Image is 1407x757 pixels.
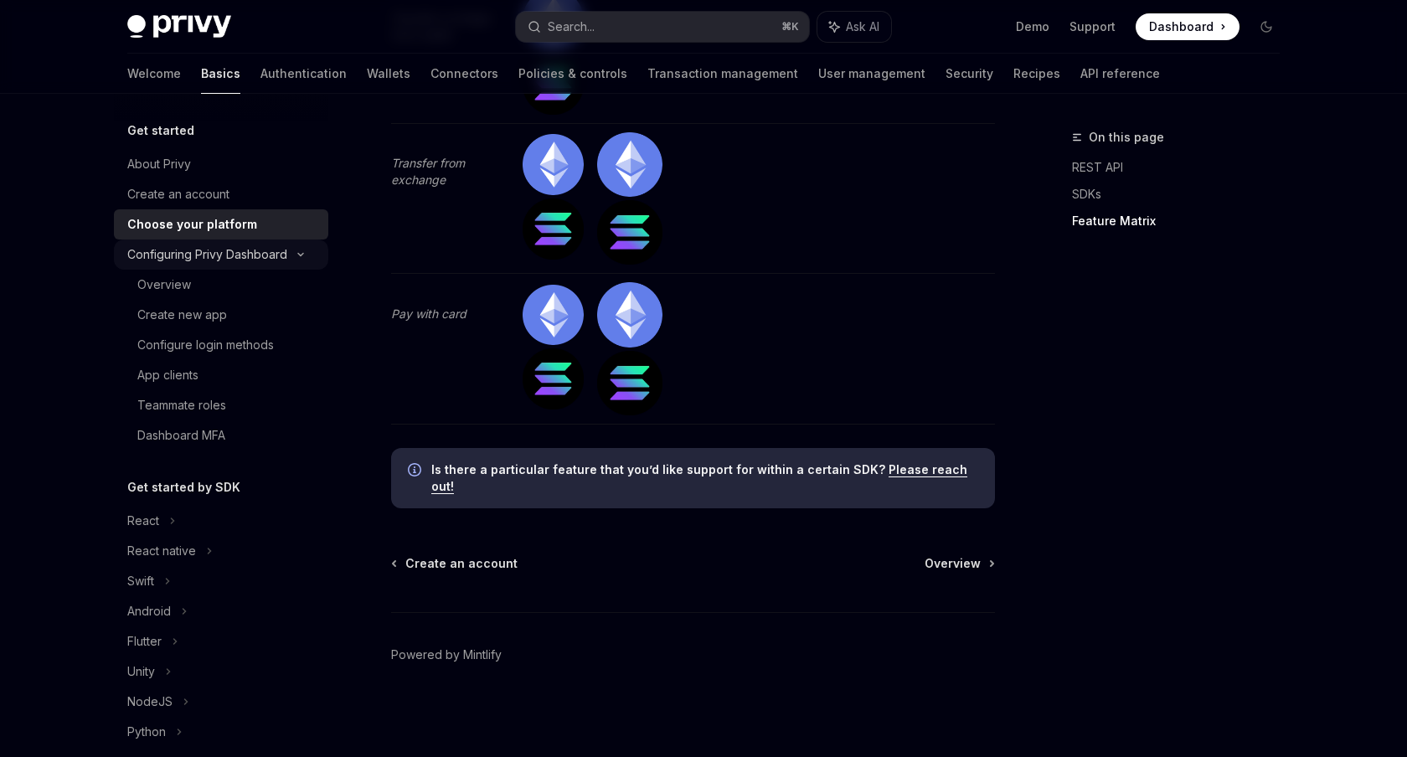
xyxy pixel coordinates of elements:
div: Flutter [127,631,162,651]
a: User management [818,54,925,94]
em: Pay with card [391,306,466,321]
a: Wallets [367,54,410,94]
a: Overview [925,555,993,572]
a: Create new app [114,300,328,330]
span: Ask AI [846,18,879,35]
a: App clients [114,360,328,390]
button: Search...⌘K [516,12,809,42]
img: ethereum.png [597,132,662,197]
h5: Get started [127,121,194,141]
svg: Info [408,463,425,480]
a: Powered by Mintlify [391,646,502,663]
span: Create an account [405,555,518,572]
a: API reference [1080,54,1160,94]
a: Basics [201,54,240,94]
div: Configuring Privy Dashboard [127,245,287,265]
div: Teammate roles [137,395,226,415]
div: Search... [548,17,595,37]
div: React [127,511,159,531]
img: ethereum.png [523,285,584,346]
a: REST API [1072,154,1293,181]
a: Please reach out! [431,462,967,494]
a: Feature Matrix [1072,208,1293,234]
img: solana.png [523,198,584,260]
div: Choose your platform [127,214,257,234]
div: Unity [127,662,155,682]
img: solana.png [597,351,662,415]
div: NodeJS [127,692,173,712]
div: Create an account [127,184,229,204]
img: solana.png [523,348,584,409]
strong: Is there a particular feature that you’d like support for within a certain SDK? [431,462,885,476]
a: Authentication [260,54,347,94]
a: About Privy [114,149,328,179]
span: On this page [1089,127,1164,147]
div: Overview [137,275,191,295]
em: Transfer from exchange [391,156,465,187]
a: Connectors [430,54,498,94]
span: ⌘ K [781,20,799,33]
button: Toggle dark mode [1253,13,1280,40]
button: Ask AI [817,12,891,42]
div: Android [127,601,171,621]
span: Overview [925,555,981,572]
a: Transaction management [647,54,798,94]
a: Recipes [1013,54,1060,94]
div: Python [127,722,166,742]
a: Choose your platform [114,209,328,239]
img: ethereum.png [597,282,662,347]
img: ethereum.png [523,134,584,195]
img: dark logo [127,15,231,39]
div: React native [127,541,196,561]
a: Demo [1016,18,1049,35]
div: App clients [137,365,198,385]
img: solana.png [597,200,662,265]
a: Create an account [393,555,518,572]
a: Welcome [127,54,181,94]
h5: Get started by SDK [127,477,240,497]
a: Security [946,54,993,94]
div: Swift [127,571,154,591]
a: Teammate roles [114,390,328,420]
a: SDKs [1072,181,1293,208]
div: About Privy [127,154,191,174]
a: Dashboard [1136,13,1239,40]
a: Create an account [114,179,328,209]
div: Dashboard MFA [137,425,225,445]
a: Policies & controls [518,54,627,94]
span: Dashboard [1149,18,1214,35]
a: Support [1069,18,1116,35]
a: Overview [114,270,328,300]
a: Dashboard MFA [114,420,328,451]
a: Configure login methods [114,330,328,360]
div: Create new app [137,305,227,325]
div: Configure login methods [137,335,274,355]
